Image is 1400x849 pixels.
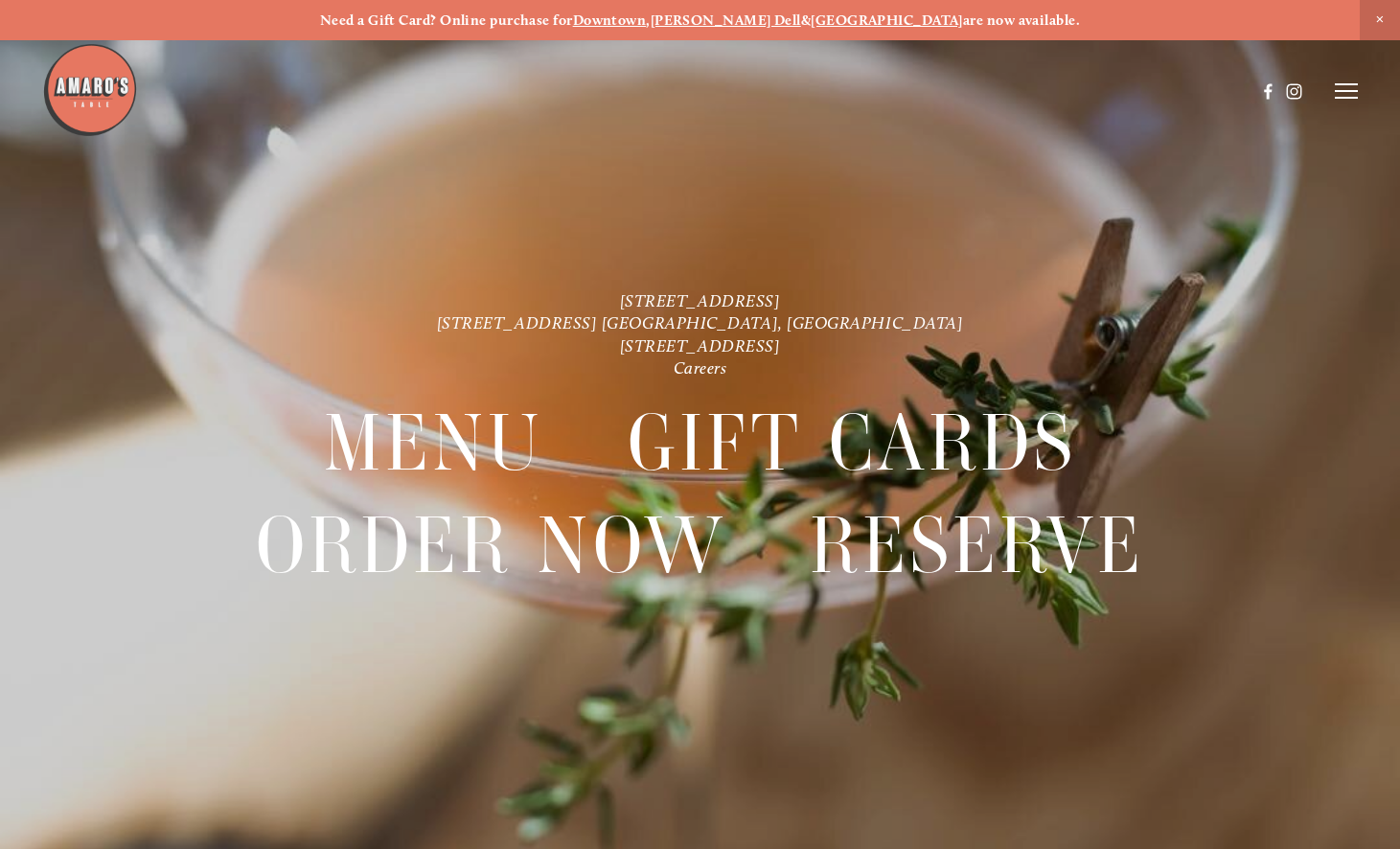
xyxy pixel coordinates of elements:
[628,393,1076,494] span: Gift Cards
[324,393,543,494] span: Menu
[628,393,1076,493] a: Gift Cards
[437,313,964,333] a: [STREET_ADDRESS] [GEOGRAPHIC_DATA], [GEOGRAPHIC_DATA]
[256,495,726,596] a: Order Now
[801,11,811,29] strong: &
[674,357,727,378] a: Careers
[620,335,781,356] a: [STREET_ADDRESS]
[620,290,781,310] a: [STREET_ADDRESS]
[320,11,573,29] strong: Need a Gift Card? Online purchase for
[963,11,1080,29] strong: are now available.
[256,495,726,597] span: Order Now
[810,495,1144,597] span: Reserve
[42,42,138,138] img: Amaro's Table
[573,11,647,29] a: Downtown
[810,495,1144,596] a: Reserve
[324,393,543,493] a: Menu
[651,11,801,29] a: [PERSON_NAME] Dell
[646,11,650,29] strong: ,
[811,11,963,29] a: [GEOGRAPHIC_DATA]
